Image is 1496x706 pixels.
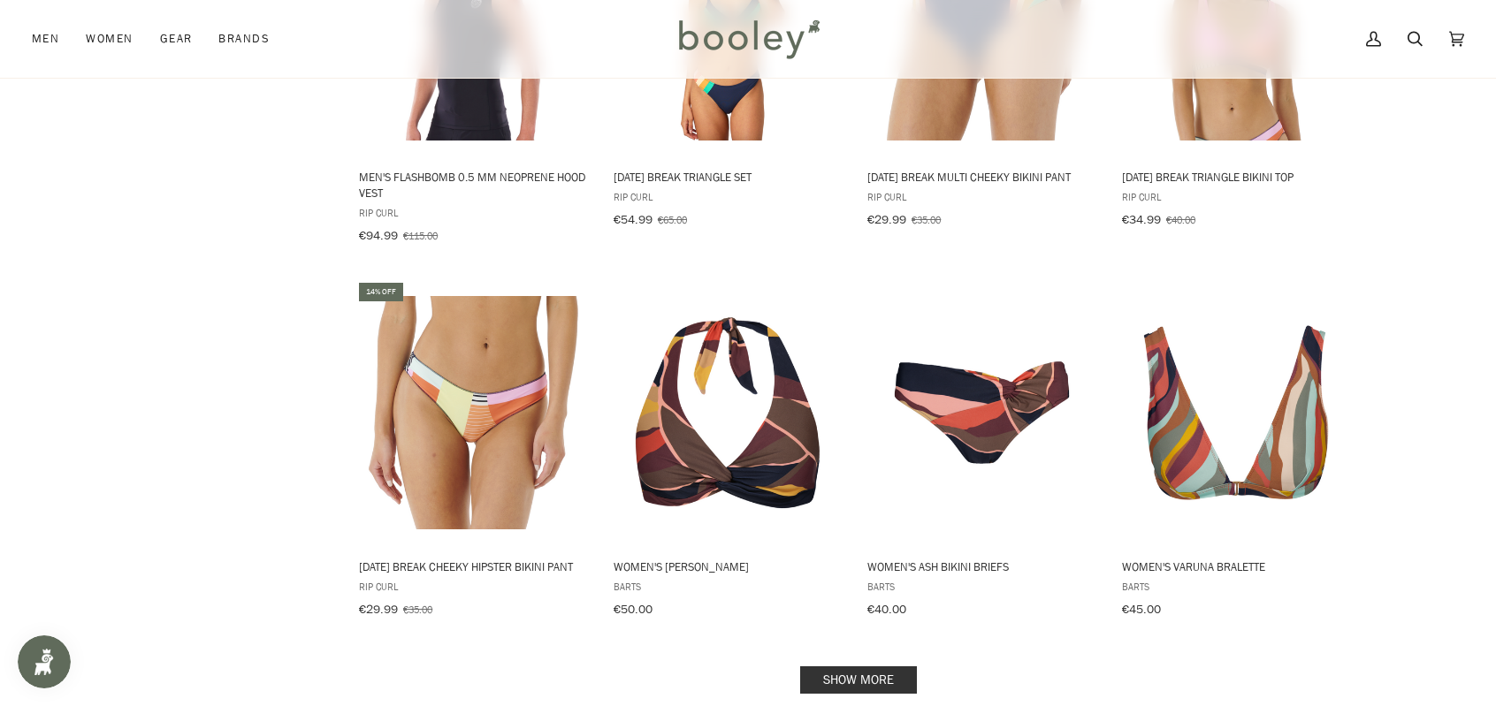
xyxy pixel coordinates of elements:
[359,601,398,618] span: €29.99
[18,635,71,688] iframe: Button to open loyalty program pop-up
[867,169,1096,185] span: [DATE] Break Multi Cheeky Bikini Pant
[614,211,653,228] span: €54.99
[32,30,59,48] span: Men
[614,579,843,594] span: Barts
[1122,579,1351,594] span: Barts
[359,283,403,301] div: 14% off
[356,280,591,623] a: Women's Day Break Cheeky Hipster Bikini Pant
[356,296,591,530] img: Rip Curl Women's Daybreak Cheeky Hipster Bikini Pant Multicolour - Booley Galway
[218,30,270,48] span: Brands
[614,601,653,618] span: €50.00
[611,280,845,623] a: Women's Ash Halter
[1122,601,1161,618] span: €45.00
[867,189,1096,204] span: Rip Curl
[359,558,588,574] span: [DATE] Break Cheeky Hipster Bikini Pant
[86,30,133,48] span: Women
[1166,212,1195,227] span: €40.00
[359,579,588,594] span: Rip Curl
[359,205,588,220] span: Rip Curl
[160,30,193,48] span: Gear
[614,558,843,574] span: Women's [PERSON_NAME]
[867,601,906,618] span: €40.00
[1122,211,1161,228] span: €34.99
[614,189,843,204] span: Rip Curl
[865,296,1099,530] img: Barts Women's Ash Bikini Briefs Navy - Booley Galway
[865,280,1099,623] a: Women's Ash Bikini Briefs
[614,169,843,185] span: [DATE] Break Triangle Set
[611,296,845,530] img: Barts Women's Ash Halter Navy - Booley Galway
[359,169,588,201] span: Men's Flashbomb 0.5 mm Neoprene Hood Vest
[1119,280,1354,623] a: Women's Varuna Bralette
[867,579,1096,594] span: Barts
[1119,296,1354,530] img: Barts Women's Varuna Bralette Multi - Booley Galway
[867,211,906,228] span: €29.99
[359,227,398,244] span: €94.99
[359,672,1357,688] div: Pagination
[867,558,1096,574] span: Women's Ash Bikini Briefs
[912,212,941,227] span: €35.00
[1122,169,1351,185] span: [DATE] Break Triangle Bikini Top
[1122,189,1351,204] span: Rip Curl
[800,666,917,694] a: Show more
[658,212,687,227] span: €65.00
[403,602,432,617] span: €35.00
[1122,558,1351,574] span: Women's Varuna Bralette
[403,228,438,243] span: €115.00
[671,13,826,65] img: Booley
